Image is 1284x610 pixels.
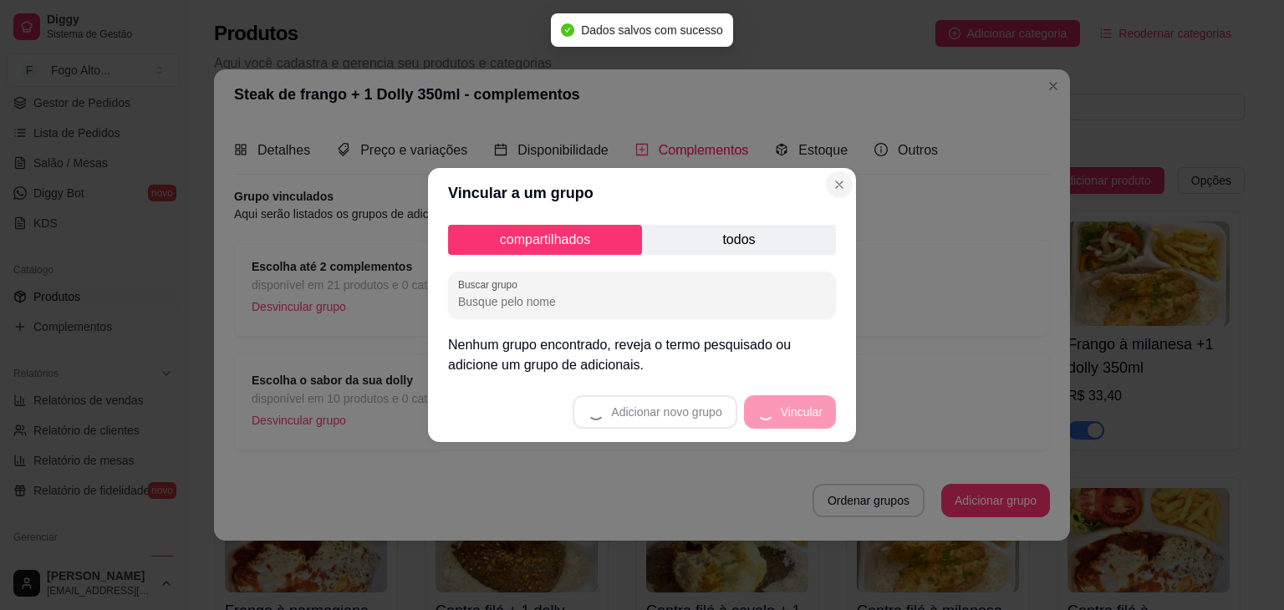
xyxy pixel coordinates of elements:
[448,335,836,375] p: Nenhum grupo encontrado, reveja o termo pesquisado ou adicione um grupo de adicionais.
[428,168,856,218] header: Vincular a um grupo
[458,277,523,292] label: Buscar grupo
[581,23,723,37] span: Dados salvos com sucesso
[448,225,642,255] p: compartilhados
[826,171,853,198] button: Close
[561,23,574,37] span: check-circle
[458,293,826,310] input: Buscar grupo
[642,225,836,255] p: todos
